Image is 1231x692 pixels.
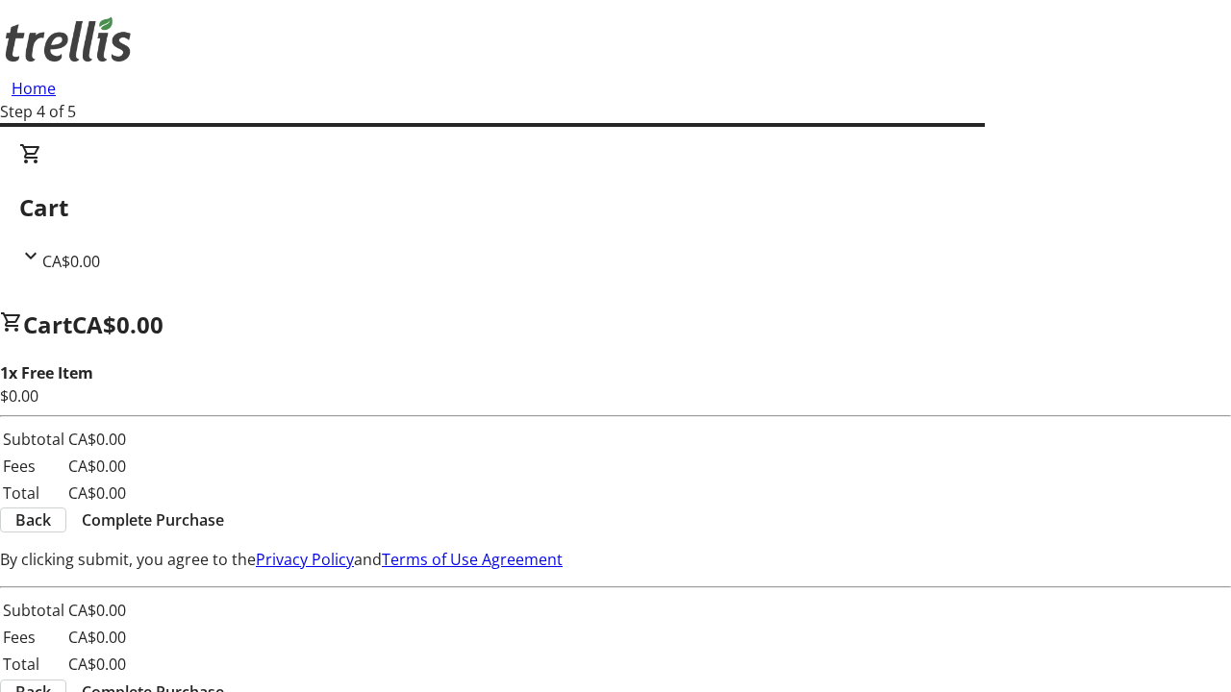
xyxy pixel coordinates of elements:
[67,652,127,677] td: CA$0.00
[2,454,65,479] td: Fees
[42,251,100,272] span: CA$0.00
[66,508,239,531] button: Complete Purchase
[256,549,354,570] a: Privacy Policy
[82,508,224,531] span: Complete Purchase
[67,427,127,452] td: CA$0.00
[382,549,563,570] a: Terms of Use Agreement
[67,598,127,623] td: CA$0.00
[67,625,127,650] td: CA$0.00
[19,190,1212,225] h2: Cart
[2,481,65,506] td: Total
[19,142,1212,273] div: CartCA$0.00
[2,652,65,677] td: Total
[72,309,163,340] span: CA$0.00
[2,427,65,452] td: Subtotal
[15,508,51,531] span: Back
[67,481,127,506] td: CA$0.00
[2,598,65,623] td: Subtotal
[23,309,72,340] span: Cart
[2,625,65,650] td: Fees
[67,454,127,479] td: CA$0.00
